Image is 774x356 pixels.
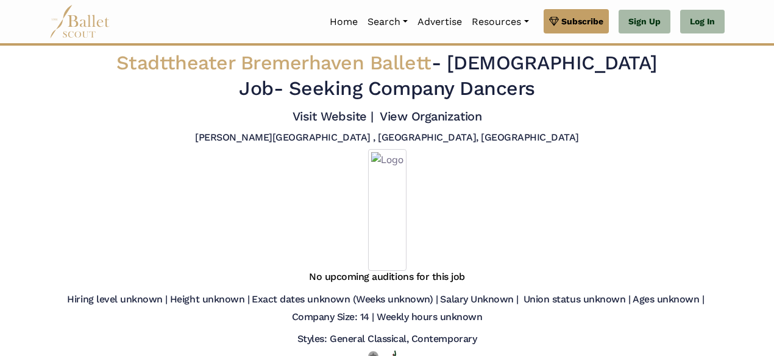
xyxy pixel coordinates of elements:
[368,149,407,271] img: Logo
[239,51,658,100] span: [DEMOGRAPHIC_DATA] Job
[309,271,465,284] h5: No upcoming auditions for this job
[380,109,481,124] a: View Organization
[549,15,559,28] img: gem.svg
[170,293,249,306] h5: Height unknown |
[680,10,725,34] a: Log In
[292,311,374,324] h5: Company Size: 14 |
[297,333,477,346] h5: Styles: General Classical, Contemporary
[293,109,374,124] a: Visit Website |
[619,10,670,34] a: Sign Up
[544,9,609,33] a: Subscribe
[377,311,482,324] h5: Weekly hours unknown
[561,15,603,28] span: Subscribe
[524,293,630,306] h5: Union status unknown |
[467,9,533,35] a: Resources
[195,131,579,144] h5: [PERSON_NAME][GEOGRAPHIC_DATA] , [GEOGRAPHIC_DATA], [GEOGRAPHIC_DATA]
[413,9,467,35] a: Advertise
[116,51,431,74] span: Stadttheater Bremerhaven Ballett
[107,51,667,101] h2: - - Seeking Company Dancers
[252,293,438,306] h5: Exact dates unknown (Weeks unknown) |
[440,293,518,306] h5: Salary Unknown |
[67,293,167,306] h5: Hiring level unknown |
[363,9,413,35] a: Search
[325,9,363,35] a: Home
[633,293,704,306] h5: Ages unknown |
